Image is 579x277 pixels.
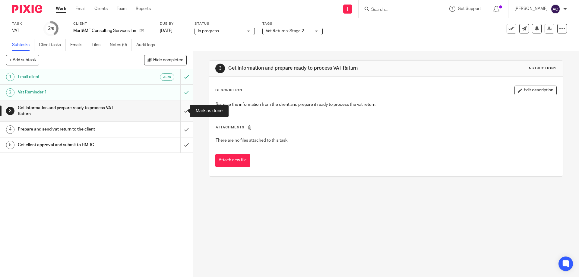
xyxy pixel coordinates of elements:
a: Reports [136,6,151,12]
label: Task [12,21,36,26]
p: Description [215,88,242,93]
div: 1 [6,73,14,81]
div: Auto [160,73,174,81]
div: 4 [6,125,14,134]
div: Instructions [528,66,557,71]
div: 5 [6,141,14,149]
img: svg%3E [551,4,560,14]
h1: Prepare and send vat return to the client [18,125,122,134]
a: Client tasks [39,39,66,51]
span: In progress [198,29,219,33]
a: Work [56,6,66,12]
a: Clients [94,6,108,12]
div: 2 [6,88,14,97]
button: + Add subtask [6,55,39,65]
span: Vat Returns: Stage 2 - Calculations in Progress + 1 [266,29,359,33]
a: Subtasks [12,39,34,51]
label: Tags [262,21,323,26]
span: There are no files attached to this task. [216,138,288,143]
label: Status [195,21,255,26]
div: VAT [12,28,36,34]
small: /5 [51,27,54,30]
a: Team [117,6,127,12]
h1: Get information and prepare ready to process VAT Raturn [228,65,399,71]
label: Client [73,21,152,26]
button: Edit description [514,86,557,95]
p: Receive the information from the client and prepare it ready to process the vat return. [216,102,556,108]
input: Search [371,7,425,13]
h1: Vat Reminder 1 [18,88,122,97]
p: [PERSON_NAME] [514,6,548,12]
h1: Get information and prepare ready to process VAT Raturn [18,103,122,119]
button: Hide completed [144,55,187,65]
span: Hide completed [153,58,183,63]
a: Notes (0) [110,39,132,51]
img: Pixie [12,5,42,13]
span: Get Support [458,7,481,11]
div: 3 [215,64,225,73]
span: Attachments [216,126,245,129]
span: [DATE] [160,29,172,33]
a: Emails [70,39,87,51]
label: Due by [160,21,187,26]
button: Attach new file [215,154,250,167]
p: Mart&MF Consulting Services Limited [73,28,137,34]
div: 2 [48,25,54,32]
h1: Get client approval and submit to HMRC [18,140,122,150]
a: Audit logs [136,39,160,51]
a: Files [92,39,105,51]
h1: Email client [18,72,122,81]
div: 3 [6,107,14,115]
a: Email [75,6,85,12]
